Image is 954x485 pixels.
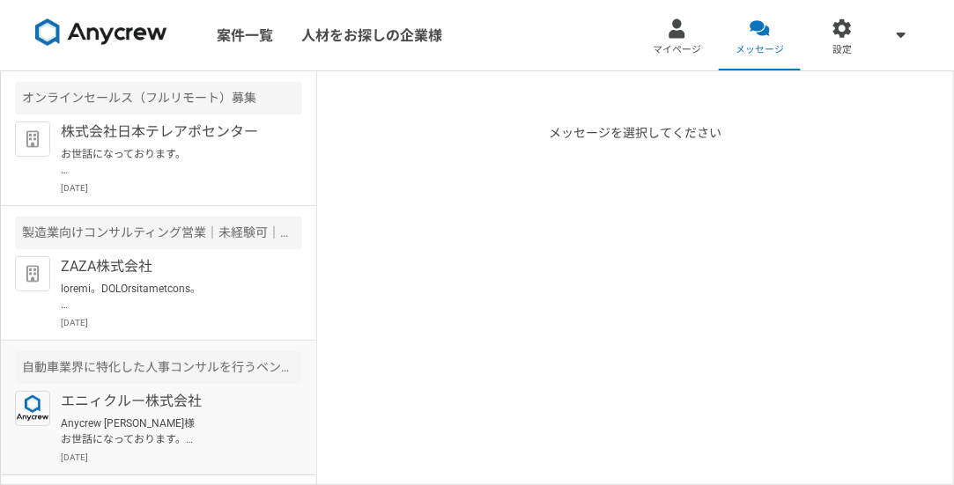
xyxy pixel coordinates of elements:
p: [DATE] [61,451,302,464]
div: 自動車業界に特化した人事コンサルを行うベンチャー企業での採用担当を募集 [15,351,302,384]
p: loremi。DOLOrsitametcons。 adipiscinge、seddoeiusmodtemporincididun。 utlaboreetdolo、magnaaliquaenima... [61,281,278,312]
img: logo_text_blue_01.png [15,391,50,426]
img: default_org_logo-42cde973f59100197ec2c8e796e4974ac8490bb5b08a0eb061ff975e4574aa76.png [15,256,50,291]
p: 株式会社日本テレアポセンター [61,121,278,143]
p: [DATE] [61,181,302,195]
p: メッセージを選択してください [549,124,721,484]
p: エニィクルー株式会社 [61,391,278,412]
p: お世話になっております。 プロフィール拝見してとても魅力的なご経歴で、 ぜひ一度、弊社面談をお願いできないでしょうか？ [URL][DOMAIN_NAME][DOMAIN_NAME] 当社ですが... [61,146,278,178]
img: 8DqYSo04kwAAAAASUVORK5CYII= [35,18,167,47]
div: 製造業向けコンサルティング営業｜未経験可｜法人営業としてキャリアアップしたい方 [15,217,302,249]
p: [DATE] [61,316,302,329]
p: Anycrew [PERSON_NAME]様 お世話になっております。 ご返信が遅くなり申し訳ありません。 先ほど、経歴書を送付させていただきました。 ご確認いただけますと幸いです。 よろしくお... [61,415,278,447]
span: メッセージ [736,43,784,57]
span: マイページ [653,43,701,57]
div: オンラインセールス（フルリモート）募集 [15,82,302,114]
span: 設定 [832,43,852,57]
img: default_org_logo-42cde973f59100197ec2c8e796e4974ac8490bb5b08a0eb061ff975e4574aa76.png [15,121,50,157]
p: ZAZA株式会社 [61,256,278,277]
